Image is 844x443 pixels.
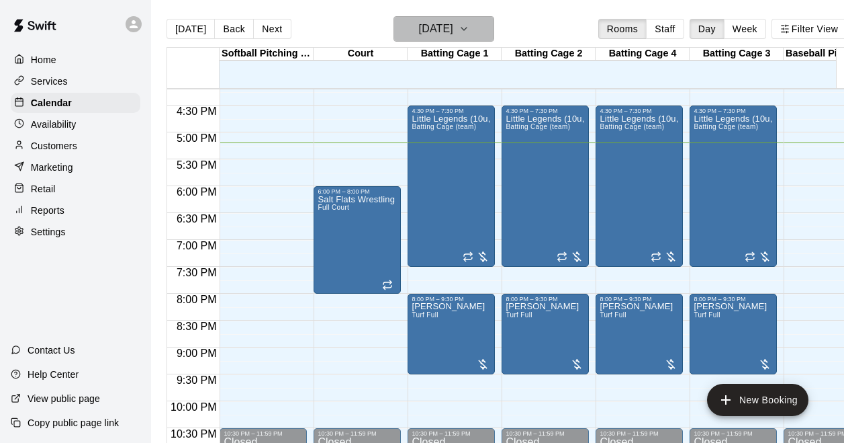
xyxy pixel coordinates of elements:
[318,204,349,211] span: Full Court
[31,225,66,239] p: Settings
[408,48,502,61] div: Batting Cage 1
[690,294,777,374] div: 8:00 PM – 9:30 PM: Turf Full
[600,311,626,319] span: Turf Full
[173,267,220,278] span: 7:30 PM
[690,48,784,61] div: Batting Cage 3
[506,296,585,303] div: 8:00 PM – 9:30 PM
[408,294,495,374] div: 8:00 PM – 9:30 PM: Turf Full
[694,311,720,319] span: Turf Full
[31,182,56,196] p: Retail
[11,93,140,113] a: Calendar
[412,108,491,114] div: 4:30 PM – 7:30 PM
[173,348,220,359] span: 9:00 PM
[28,368,79,381] p: Help Center
[31,204,64,217] p: Reports
[31,75,68,88] p: Services
[31,53,56,67] p: Home
[694,123,758,130] span: Batting Cage (team)
[502,48,596,61] div: Batting Cage 2
[167,428,220,440] span: 10:30 PM
[506,108,585,114] div: 4:30 PM – 7:30 PM
[31,96,72,110] p: Calendar
[11,200,140,220] a: Reports
[224,430,303,437] div: 10:30 PM – 11:59 PM
[173,186,220,198] span: 6:00 PM
[173,294,220,305] span: 8:00 PM
[745,251,755,262] span: Recurring event
[596,48,690,61] div: Batting Cage 4
[724,19,766,39] button: Week
[382,280,393,290] span: Recurring event
[502,294,589,374] div: 8:00 PM – 9:30 PM: Turf Full
[600,123,664,130] span: Batting Cage (team)
[173,132,220,144] span: 5:00 PM
[412,296,491,303] div: 8:00 PM – 9:30 PM
[502,106,589,267] div: 4:30 PM – 7:30 PM: Little Legends (10u, 12u, 12u)
[28,344,75,357] p: Contact Us
[419,19,453,38] h6: [DATE]
[11,222,140,242] a: Settings
[11,179,140,199] a: Retail
[11,71,140,91] a: Services
[412,430,491,437] div: 10:30 PM – 11:59 PM
[596,106,683,267] div: 4:30 PM – 7:30 PM: Little Legends (10u, 12u, 12u)
[651,251,661,262] span: Recurring event
[173,240,220,251] span: 7:00 PM
[506,123,570,130] span: Batting Cage (team)
[318,188,397,195] div: 6:00 PM – 8:00 PM
[412,311,438,319] span: Turf Full
[173,374,220,386] span: 9:30 PM
[173,106,220,117] span: 4:30 PM
[173,213,220,225] span: 6:30 PM
[173,321,220,332] span: 8:30 PM
[646,19,684,39] button: Staff
[11,136,140,156] a: Customers
[557,251,567,262] span: Recurring event
[314,186,401,294] div: 6:00 PM – 8:00 PM: Salt Flats Wrestling
[31,161,73,174] p: Marketing
[412,123,476,130] span: Batting Cage (team)
[506,311,532,319] span: Turf Full
[173,159,220,171] span: 5:30 PM
[694,108,773,114] div: 4:30 PM – 7:30 PM
[11,114,140,134] a: Availability
[690,19,724,39] button: Day
[214,19,254,39] button: Back
[31,139,77,153] p: Customers
[690,106,777,267] div: 4:30 PM – 7:30 PM: Little Legends (10u, 12u, 12u)
[408,106,495,267] div: 4:30 PM – 7:30 PM: Little Legends (10u, 12u, 12u)
[600,108,679,114] div: 4:30 PM – 7:30 PM
[28,392,100,405] p: View public page
[393,16,494,42] button: [DATE]
[600,296,679,303] div: 8:00 PM – 9:30 PM
[220,48,314,61] div: Softball Pitching Machine 1
[463,251,473,262] span: Recurring event
[596,294,683,374] div: 8:00 PM – 9:30 PM: Turf Full
[506,430,585,437] div: 10:30 PM – 11:59 PM
[694,296,773,303] div: 8:00 PM – 9:30 PM
[253,19,291,39] button: Next
[31,118,77,131] p: Availability
[11,157,140,177] a: Marketing
[167,19,215,39] button: [DATE]
[11,50,140,70] a: Home
[318,430,397,437] div: 10:30 PM – 11:59 PM
[167,401,220,413] span: 10:00 PM
[314,48,408,61] div: Court
[28,416,119,430] p: Copy public page link
[707,384,808,416] button: add
[600,430,679,437] div: 10:30 PM – 11:59 PM
[694,430,773,437] div: 10:30 PM – 11:59 PM
[598,19,647,39] button: Rooms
